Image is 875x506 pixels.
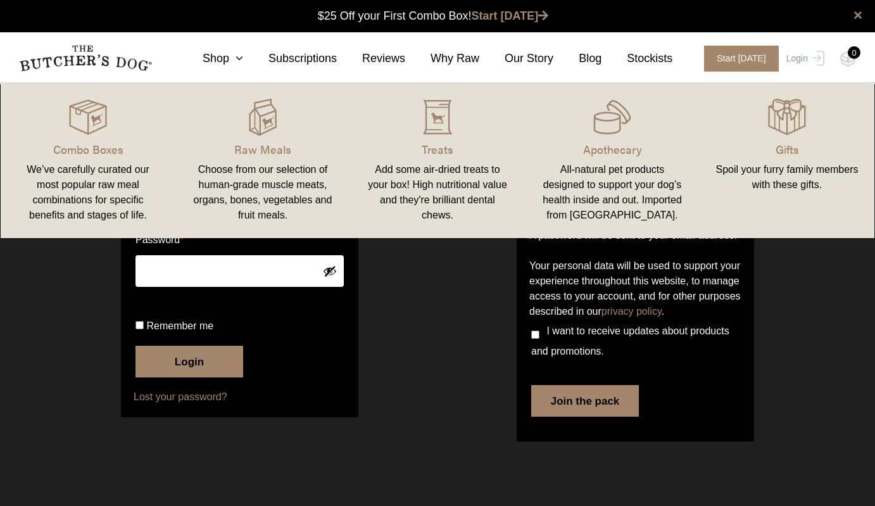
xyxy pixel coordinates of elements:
[177,50,243,67] a: Shop
[691,46,783,72] a: Start [DATE]
[191,162,335,223] div: Choose from our selection of human-grade muscle meats, organs, bones, vegetables and fruit meals.
[337,50,405,67] a: Reviews
[191,141,335,158] p: Raw Meals
[553,50,601,67] a: Blog
[529,258,741,319] p: Your personal data will be used to support your experience throughout this website, to manage acc...
[840,51,856,67] img: TBD_Cart-Empty.png
[479,50,553,67] a: Our Story
[134,389,346,405] a: Lost your password?
[146,320,213,331] span: Remember me
[715,141,859,158] p: Gifts
[700,96,874,225] a: Gifts Spoil your furry family members with these gifts.
[601,50,672,67] a: Stockists
[365,141,510,158] p: Treats
[16,162,160,223] div: We’ve carefully curated our most popular raw meal combinations for specific benefits and stages o...
[531,385,639,417] button: Join the pack
[531,326,729,357] span: I want to receive updates about products and promotions.
[135,230,344,250] label: Password
[525,96,700,225] a: Apothecary All-natural pet products designed to support your dog’s health inside and out. Importe...
[853,8,862,23] a: close
[531,331,539,339] input: I want to receive updates about products and promotions.
[243,50,337,67] a: Subscriptions
[704,46,779,72] span: Start [DATE]
[365,162,510,223] div: Add some air-dried treats to your box! High nutritional value and they're brilliant dental chews.
[323,264,337,278] button: Show password
[472,9,549,22] a: Start [DATE]
[135,346,243,377] button: Login
[405,50,479,67] a: Why Raw
[175,96,350,225] a: Raw Meals Choose from our selection of human-grade muscle meats, organs, bones, vegetables and fr...
[783,46,824,72] a: Login
[350,96,525,225] a: Treats Add some air-dried treats to your box! High nutritional value and they're brilliant dental...
[135,321,144,329] input: Remember me
[715,162,859,193] div: Spoil your furry family members with these gifts.
[16,141,160,158] p: Combo Boxes
[848,46,860,59] div: 0
[601,306,662,317] a: privacy policy
[1,96,175,225] a: Combo Boxes We’ve carefully curated our most popular raw meal combinations for specific benefits ...
[540,141,684,158] p: Apothecary
[540,162,684,223] div: All-natural pet products designed to support your dog’s health inside and out. Imported from [GEO...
